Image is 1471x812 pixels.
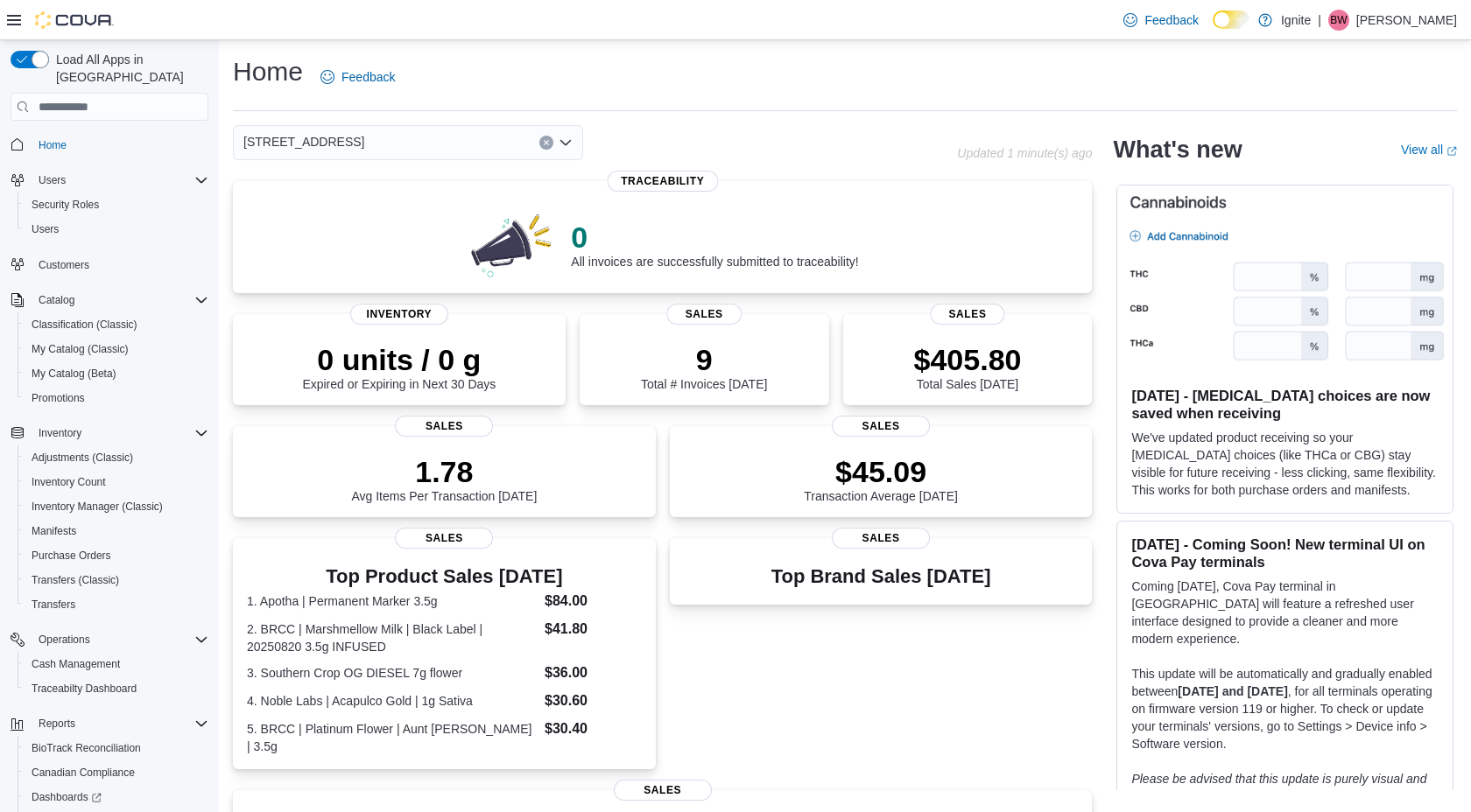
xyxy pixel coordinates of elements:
[25,678,208,699] span: Traceabilty Dashboard
[832,528,930,549] span: Sales
[545,591,642,612] dd: $84.00
[25,521,208,542] span: Manifests
[614,780,712,801] span: Sales
[467,209,558,279] img: 0
[247,692,538,710] dt: 4. Noble Labs | Acapulco Gold | 1g Sativa
[32,255,96,276] a: Customers
[1131,535,1439,570] h3: [DATE] - Coming Soon! New terminal UI on Cova Pay terminals
[25,762,142,783] a: Canadian Compliance
[804,454,958,489] p: $45.09
[832,416,930,437] span: Sales
[25,388,208,409] span: Promotions
[18,470,215,494] button: Inventory Count
[39,633,90,647] span: Operations
[32,713,208,734] span: Reports
[4,711,215,736] button: Reports
[32,629,97,650] button: Operations
[313,59,402,94] a: Feedback
[607,171,718,192] span: Traceability
[25,545,118,566] a: Purchase Orders
[25,654,127,675] a: Cash Management
[25,594,208,615] span: Transfers
[1356,10,1457,31] p: [PERSON_NAME]
[771,566,991,587] h3: Top Brand Sales [DATE]
[571,220,858,255] p: 0
[39,173,66,187] span: Users
[571,220,858,269] div: All invoices are successfully submitted to traceability!
[32,657,120,671] span: Cash Management
[39,293,74,307] span: Catalog
[247,664,538,682] dt: 3. Southern Crop OG DIESEL 7g flower
[25,194,208,215] span: Security Roles
[247,592,538,610] dt: 1. Apotha | Permanent Marker 3.5g
[32,254,208,276] span: Customers
[18,312,215,337] button: Classification (Classic)
[18,592,215,617] button: Transfers
[32,290,208,311] span: Catalog
[32,790,102,804] span: Dashboards
[1213,10,1249,29] input: Dark Mode
[243,131,364,152] span: [STREET_ADDRESS]
[39,717,75,731] span: Reports
[545,662,642,683] dd: $36.00
[18,760,215,785] button: Canadian Compliance
[25,594,82,615] a: Transfers
[957,146,1092,160] p: Updated 1 minute(s) ago
[4,252,215,277] button: Customers
[32,682,137,696] span: Traceabilty Dashboard
[39,426,81,440] span: Inventory
[351,454,537,489] p: 1.78
[32,549,111,563] span: Purchase Orders
[1328,10,1349,31] div: Betty Wilson
[32,133,208,155] span: Home
[18,736,215,760] button: BioTrack Reconciliation
[25,447,140,468] a: Adjustments (Classic)
[4,288,215,312] button: Catalog
[18,652,215,676] button: Cash Management
[395,416,493,437] span: Sales
[4,168,215,192] button: Users
[233,54,303,89] h1: Home
[4,421,215,445] button: Inventory
[4,627,215,652] button: Operations
[1131,577,1439,647] p: Coming [DATE], Cova Pay terminal in [GEOGRAPHIC_DATA] will feature a refreshed user interface des...
[32,342,129,356] span: My Catalog (Classic)
[641,342,767,377] p: 9
[1131,665,1439,752] p: This update will be automatically and gradually enabled between , for all terminals operating on ...
[930,304,1004,325] span: Sales
[25,219,208,240] span: Users
[25,472,208,493] span: Inventory Count
[25,194,106,215] a: Security Roles
[18,337,215,361] button: My Catalog (Classic)
[18,217,215,241] button: Users
[25,314,208,335] span: Classification (Classic)
[32,451,133,465] span: Adjustments (Classic)
[25,363,123,384] a: My Catalog (Beta)
[1144,11,1198,29] span: Feedback
[25,388,92,409] a: Promotions
[32,423,88,444] button: Inventory
[32,713,82,734] button: Reports
[32,423,208,444] span: Inventory
[32,367,116,381] span: My Catalog (Beta)
[25,787,208,808] span: Dashboards
[1401,143,1457,157] a: View allExternal link
[18,494,215,519] button: Inventory Manager (Classic)
[25,314,144,335] a: Classification (Classic)
[25,363,208,384] span: My Catalog (Beta)
[1116,3,1205,38] a: Feedback
[32,524,76,538] span: Manifests
[18,785,215,809] a: Dashboards
[1131,429,1439,499] p: We've updated product receiving so your [MEDICAL_DATA] choices (like THCa or CBG) stay visible fo...
[539,136,553,150] button: Clear input
[39,258,89,272] span: Customers
[25,339,208,360] span: My Catalog (Classic)
[39,138,67,152] span: Home
[1446,146,1457,157] svg: External link
[25,570,208,591] span: Transfers (Classic)
[302,342,496,377] p: 0 units / 0 g
[247,620,538,655] dt: 2. BRCC | Marshmellow Milk | Black Label | 20250820 3.5g INFUSED
[32,475,106,489] span: Inventory Count
[4,131,215,157] button: Home
[32,290,81,311] button: Catalog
